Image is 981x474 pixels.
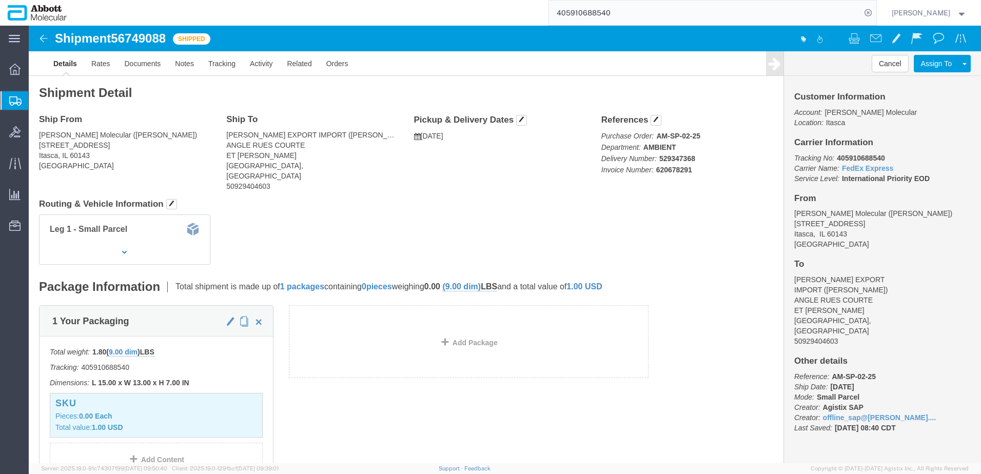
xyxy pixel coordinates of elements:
[172,465,279,471] span: Client: 2025.19.0-129fbcf
[124,465,167,471] span: [DATE] 09:50:40
[41,465,167,471] span: Server: 2025.19.0-91c74307f99
[237,465,279,471] span: [DATE] 09:39:01
[464,465,490,471] a: Feedback
[439,465,464,471] a: Support
[7,5,67,21] img: logo
[892,7,950,18] span: Raza Khan
[811,464,969,473] span: Copyright © [DATE]-[DATE] Agistix Inc., All Rights Reserved
[549,1,861,25] input: Search for shipment number, reference number
[29,26,981,463] iframe: FS Legacy Container
[891,7,967,19] button: [PERSON_NAME]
